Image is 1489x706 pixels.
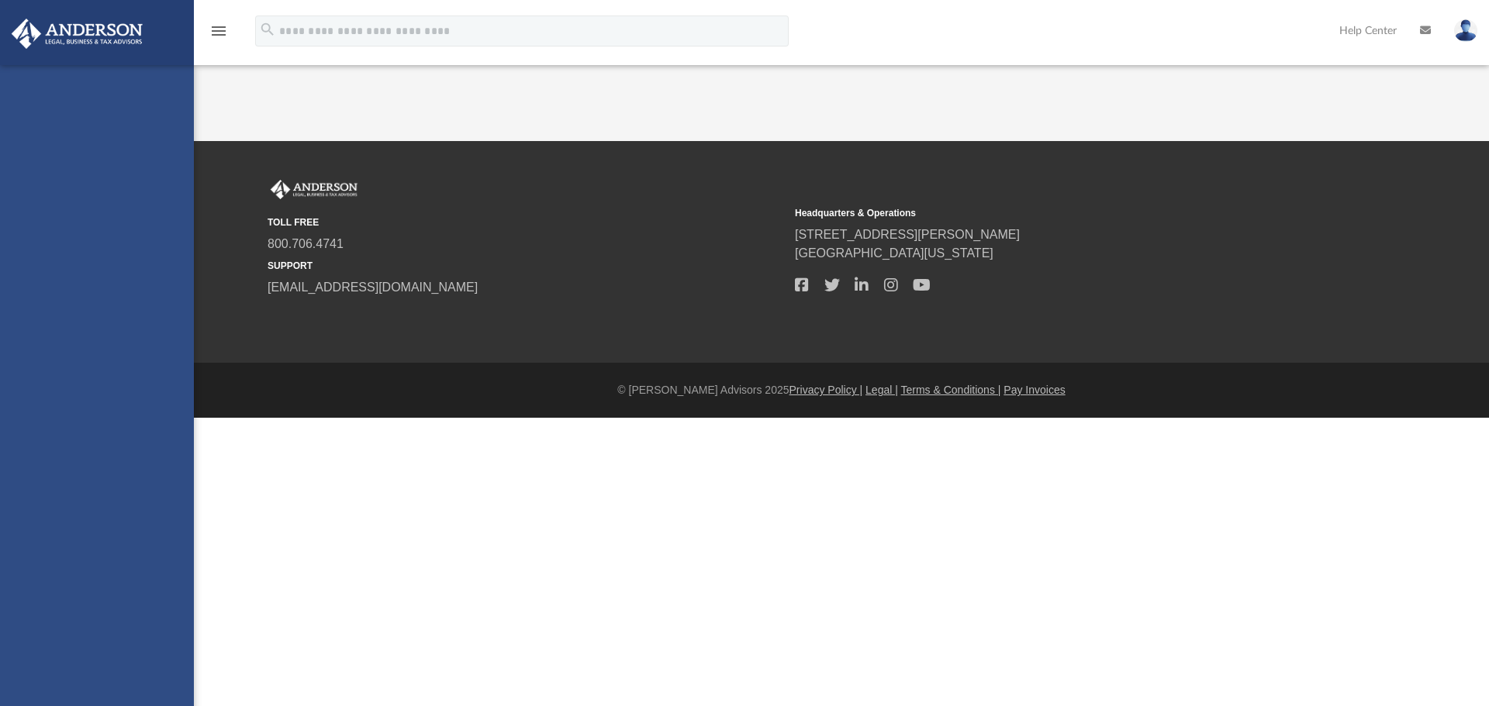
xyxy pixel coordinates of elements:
img: User Pic [1454,19,1477,42]
a: [EMAIL_ADDRESS][DOMAIN_NAME] [268,281,478,294]
small: SUPPORT [268,259,784,273]
a: Legal | [865,384,898,396]
img: Anderson Advisors Platinum Portal [268,180,361,200]
a: Terms & Conditions | [901,384,1001,396]
a: [GEOGRAPHIC_DATA][US_STATE] [795,246,993,260]
a: Pay Invoices [1004,384,1065,396]
small: Headquarters & Operations [795,206,1311,220]
i: menu [209,22,228,40]
a: 800.706.4741 [268,237,344,250]
a: [STREET_ADDRESS][PERSON_NAME] [795,228,1020,241]
img: Anderson Advisors Platinum Portal [7,19,147,49]
a: Privacy Policy | [789,384,863,396]
i: search [259,21,276,38]
a: menu [209,29,228,40]
small: TOLL FREE [268,215,784,229]
div: © [PERSON_NAME] Advisors 2025 [194,382,1489,398]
